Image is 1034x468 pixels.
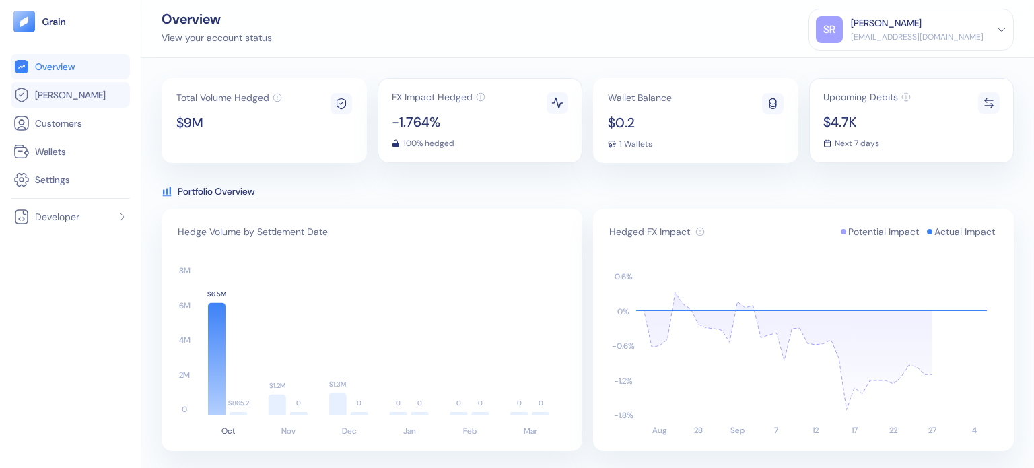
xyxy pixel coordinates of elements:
span: Upcoming Debits [823,92,898,102]
text: Dec [342,426,357,436]
text: 6M [179,300,191,311]
text: $1.2M [269,381,285,390]
a: Overview [13,59,127,75]
div: View your account status [162,31,272,45]
a: Settings [13,172,127,188]
span: Settings [35,173,70,187]
a: Wallets [13,143,127,160]
text: $1.3M [329,380,346,389]
span: -1.764% [392,115,485,129]
text: 12 [813,425,819,436]
div: SR [816,16,843,43]
text: 0 [456,399,461,407]
span: $4.7K [823,115,911,129]
text: Sep [730,425,745,436]
span: Hedge Volume by Settlement Date [178,225,328,238]
text: 8M [179,265,191,276]
text: 28 [694,425,703,436]
div: Overview [162,12,272,26]
text: Nov [281,426,296,436]
text: 0 [182,404,187,415]
span: Overview [35,60,75,73]
span: Potential Impact [848,225,919,238]
span: Portfolio Overview [178,185,254,198]
a: Customers [13,115,127,131]
text: Oct [221,426,236,436]
img: logo-tablet-V2.svg [13,11,35,32]
text: 0 [296,399,301,407]
text: 0 % [617,306,629,317]
text: Jan [403,426,416,436]
text: 17 [852,425,858,436]
text: 0 [417,399,422,407]
text: 22 [889,425,898,436]
text: 0 [539,399,543,407]
text: Mar [524,426,537,436]
text: 0 [357,399,361,407]
span: FX Impact Hedged [392,92,473,102]
span: Developer [35,210,79,224]
text: 27 [928,425,936,436]
text: 4M [179,335,191,345]
text: 0 [396,399,401,407]
span: Next 7 days [835,139,879,147]
span: 1 Wallets [619,140,652,148]
span: Wallets [35,145,66,158]
text: -0.6 % [612,341,635,352]
text: Feb [463,426,477,436]
text: 2M [179,370,190,380]
text: 0 [517,399,522,407]
text: $865.2 [228,399,250,407]
div: [EMAIL_ADDRESS][DOMAIN_NAME] [851,31,984,43]
span: Customers [35,116,82,130]
span: 100% hedged [403,139,454,147]
span: Actual Impact [934,225,995,238]
text: Aug [652,425,667,436]
span: Wallet Balance [608,93,672,102]
div: [PERSON_NAME] [851,16,922,30]
a: [PERSON_NAME] [13,87,127,103]
text: $6.5M [207,290,226,298]
img: logo [42,17,67,26]
text: 7 [774,425,778,436]
text: -1.8 % [614,410,633,421]
text: 0 [478,399,483,407]
span: $9M [176,116,282,129]
span: $0.2 [608,116,672,129]
span: Hedged FX Impact [609,225,690,238]
text: -1.2 % [614,376,633,387]
text: 0.6 % [615,271,633,282]
span: [PERSON_NAME] [35,88,106,102]
text: 4 [972,425,977,436]
span: Total Volume Hedged [176,93,269,102]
